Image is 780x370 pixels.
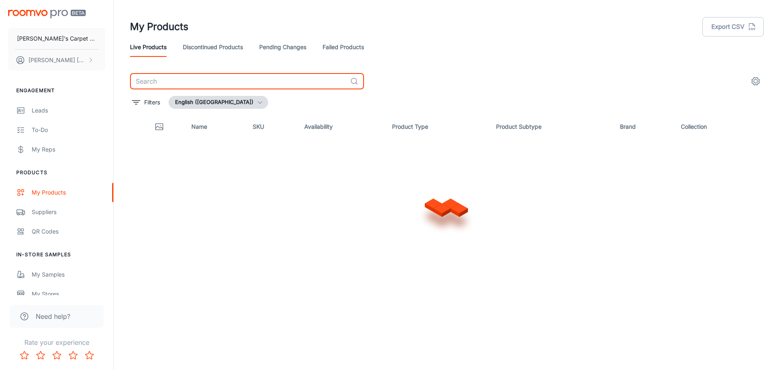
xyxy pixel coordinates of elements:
[32,270,105,279] div: My Samples
[130,37,167,57] a: Live Products
[154,122,164,132] svg: Thumbnail
[259,37,306,57] a: Pending Changes
[32,227,105,236] div: QR Codes
[32,347,49,364] button: Rate 2 star
[8,10,86,18] img: Roomvo PRO Beta
[32,290,105,299] div: My Stores
[490,115,613,138] th: Product Subtype
[298,115,386,138] th: Availability
[246,115,298,138] th: SKU
[32,188,105,197] div: My Products
[130,19,188,34] h1: My Products
[169,96,268,109] button: English ([GEOGRAPHIC_DATA])
[81,347,97,364] button: Rate 5 star
[144,98,160,107] p: Filters
[613,115,674,138] th: Brand
[386,115,490,138] th: Product Type
[130,73,347,89] input: Search
[36,312,70,321] span: Need help?
[702,17,764,37] button: Export CSV
[32,208,105,216] div: Suppliers
[32,125,105,134] div: To-do
[49,347,65,364] button: Rate 3 star
[130,96,162,109] button: filter
[183,37,243,57] a: Discontinued Products
[32,145,105,154] div: My Reps
[28,56,86,65] p: [PERSON_NAME] [PERSON_NAME]
[8,28,105,49] button: [PERSON_NAME]'s Carpet Mart
[16,347,32,364] button: Rate 1 star
[32,106,105,115] div: Leads
[323,37,364,57] a: Failed Products
[65,347,81,364] button: Rate 4 star
[8,50,105,71] button: [PERSON_NAME] [PERSON_NAME]
[17,34,96,43] p: [PERSON_NAME]'s Carpet Mart
[6,338,107,347] p: Rate your experience
[674,115,764,138] th: Collection
[185,115,246,138] th: Name
[747,73,764,89] button: settings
